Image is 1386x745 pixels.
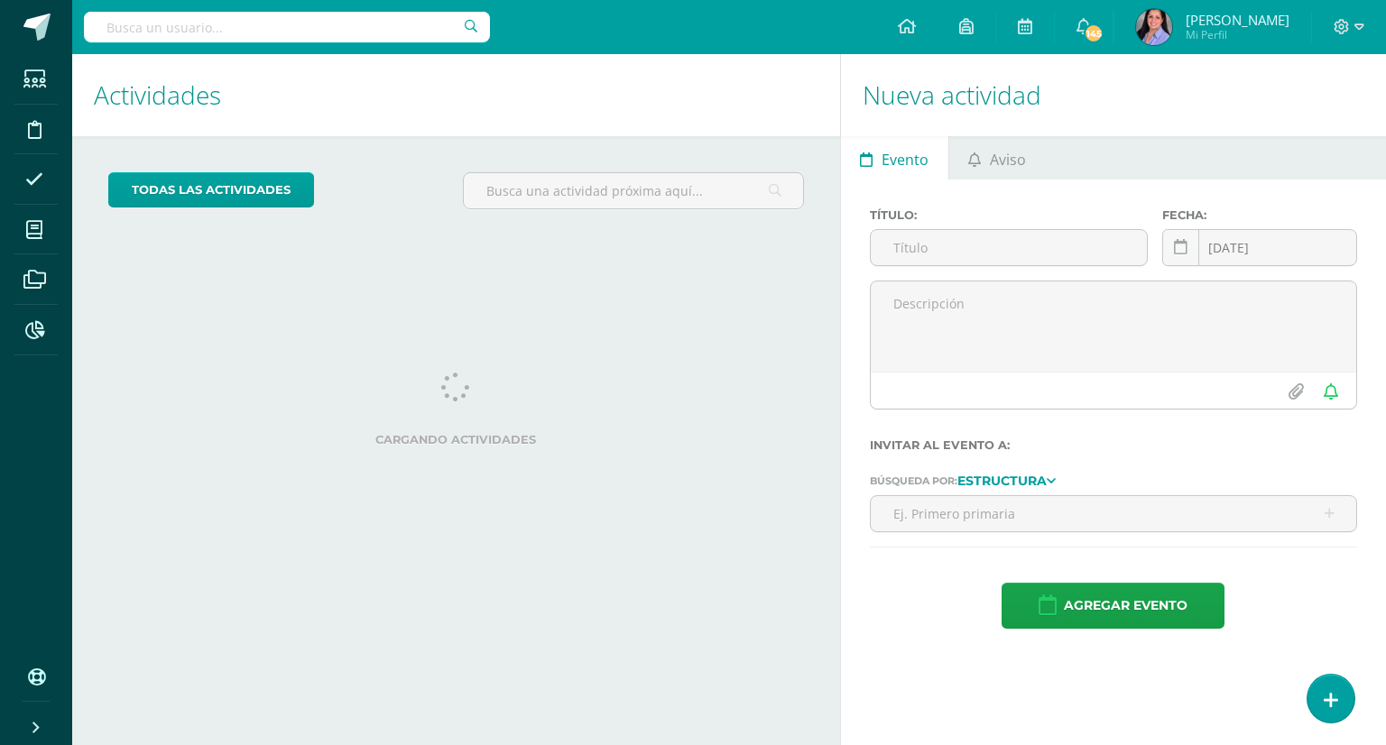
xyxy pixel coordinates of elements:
a: Estructura [957,474,1056,486]
button: Agregar evento [1002,583,1224,629]
input: Busca una actividad próxima aquí... [464,173,802,208]
strong: Estructura [957,473,1047,489]
h1: Nueva actividad [863,54,1364,136]
span: [PERSON_NAME] [1186,11,1289,29]
span: Búsqueda por: [870,474,957,487]
span: Evento [882,138,929,181]
a: todas las Actividades [108,172,314,207]
input: Busca un usuario... [84,12,490,42]
a: Aviso [949,136,1046,179]
label: Título: [870,208,1149,222]
span: Mi Perfil [1186,27,1289,42]
label: Invitar al evento a: [870,438,1357,452]
input: Ej. Primero primaria [871,496,1356,531]
span: Aviso [990,138,1026,181]
a: Evento [841,136,948,179]
label: Cargando actividades [108,433,804,446]
span: 145 [1084,23,1104,43]
input: Fecha de entrega [1163,230,1356,265]
label: Fecha: [1162,208,1357,222]
h1: Actividades [94,54,818,136]
img: a8d06d2de00d44b03218597b7632f245.png [1136,9,1172,45]
input: Título [871,230,1148,265]
span: Agregar evento [1064,584,1187,628]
